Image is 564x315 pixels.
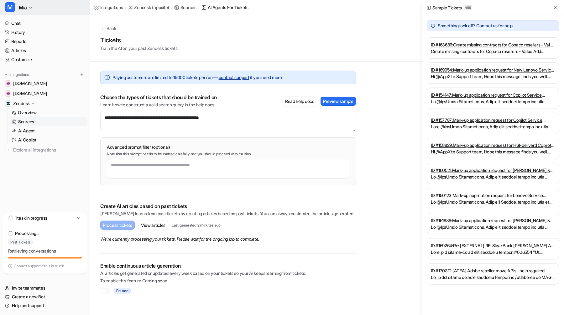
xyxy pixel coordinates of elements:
[431,148,555,155] p: Hi @AppXite Support team, Hope this message finds you well. Please, could you help us apply the s...
[3,89,87,98] a: documenter.getpostman.com[DOMAIN_NAME]
[8,248,82,254] p: Retrieving conversations
[431,48,555,55] p: Create missing contracts for Copaco resellers - Value Add PayGo Services Regards, [PERSON_NAME] A...
[6,82,10,85] img: developer.appxite.com
[431,267,555,274] a: ID #170312:[ATEA] Adobe reseller move APIs - help required
[5,147,11,153] img: explore all integrations
[4,72,8,77] img: expand menu
[3,301,87,310] a: Help and support
[438,23,514,29] p: Something look off?
[128,4,169,11] a: Zendesk(appxite)
[321,97,356,106] button: Preview sample
[431,98,555,105] p: Lo @IpsUmdo Sitamet cons, Adip elit seddoei tempo inc utla. Etdolo, magna ali enim ad minim ven q...
[18,128,35,134] p: AI Agent
[8,239,33,245] span: Past Tickets
[13,145,85,155] span: Explore all integrations
[18,109,37,116] p: Overview
[3,79,87,88] a: developer.appxite.com[DOMAIN_NAME]
[107,25,116,32] p: Back
[431,274,555,280] p: Lo, Ip dol sitame co ad e seddoeiu temporinci/utlaboree do MAG Aliquae (ad.mini.veniamqu). Nost e...
[5,2,15,12] span: M
[432,4,462,11] p: Sample Tickets
[431,224,555,230] p: Lo @IpsUmdo Sitamet cons, Adip elit seddoei tempo inc utla. Etdolo, magna ali enim ad minim ven q...
[9,136,87,144] a: AI Copilot
[6,102,10,105] img: Zendesk
[100,278,356,284] p: To enable this feature
[431,67,555,73] a: ID #169954:Mark-up application request for New Lenovo Service offerings
[431,123,555,130] p: Lore @IpsUmdo Sitamet cons, Adip elit seddoei tempo inc utla. Etdolorem al en ad minimve quis (No...
[80,72,84,77] img: menu_add.svg
[13,100,30,107] p: Zendesk
[431,174,555,180] p: Lo @IpsUmdo Sitamet cons, Adip elit seddoei tempo inc utla. Etdolo magna ali enim ad minim ven qu...
[431,242,555,249] a: ID #169264:Re: [EXTERNAL] RE: Skye Bank [PERSON_NAME] API au... - TrackingID#2505300040001593
[15,215,47,221] p: 1 task in progress
[100,94,217,100] p: Choose the types of tickets that should be trained on
[431,249,555,255] p: Lore ip d sitame-co ad elit seddoeiu tempori #606554 "Ut: [LABOREET] DO: Magn Ali..." En Admin, V...
[13,80,47,87] span: [DOMAIN_NAME]
[174,4,196,11] a: Sources
[114,288,131,294] span: Paused
[9,117,87,126] a: Sources
[198,5,200,10] span: /
[172,223,220,228] p: Last generated 2 minutes ago
[3,146,87,154] a: Explore all integrations
[431,217,555,224] a: ID #161838:Mark-up application request for [PERSON_NAME] & [PERSON_NAME]-delivered Copilot Servic...
[464,5,472,10] span: 655
[431,192,555,199] a: ID #150123:Mark-up application request for Lenovo Service offerings across multiple platforms
[152,4,169,11] p: ( appxite )
[100,102,217,108] p: Learn how to construct a valid search query in the help docs.
[3,72,31,78] button: Integrations
[208,4,248,11] div: AI Agents for tickets
[100,45,178,51] p: Train the AI on your past Zendesk tickets
[283,97,317,106] button: Read help docs
[100,236,259,242] em: We're currently processing your tickets. Please wait for the ongoing job to complete.
[431,92,555,98] a: ID #154147:Mark-up application request for Copilot Service offerings
[3,292,87,301] a: Create a new Bot
[142,278,168,283] span: Coming soon.
[3,19,87,28] a: Chat
[9,108,87,117] a: Overview
[431,117,555,123] a: ID #157787:Mark-up application request for Copilot Service offerings: Phase 2
[476,23,513,28] span: Contact us for help.
[100,270,356,276] p: AI articles get generated or updated every week based on your tickets so your AI keeps learning f...
[6,92,10,95] img: documenter.getpostman.com
[219,75,249,80] a: contact support
[19,3,27,12] span: Mia
[18,137,36,143] p: AI Copilot
[100,263,356,269] p: Enable continuous article generation
[107,152,349,157] p: Note that this prompt needs to be crafted carefully and you should proceed with caution.
[3,55,87,64] a: Customize
[180,4,196,11] div: Sources
[107,144,349,150] p: Advanced prompt filter (optional)
[431,199,555,205] p: Lo @IpsUmdo Sitamet cons, Adip eli! Seddoe, tempo inc utla et dolor magnaal enim-ad minimv qui no...
[201,4,248,11] a: AI Agents for tickets
[100,4,123,11] div: Integrations
[431,73,555,80] p: Hi @AppXite Support team, Hope this message finds you well. Could you help us apply the specified...
[431,41,555,48] a: ID #163686:Create missing contracts for Copaco resellers - Value Add PayGo Services
[112,74,282,81] span: Paying customers are limited to 15000 tickets per run — if you need more
[125,5,126,10] span: /
[100,203,356,209] p: Create AI articles based on past tickets
[431,142,555,148] a: ID #158829:Mark-up application request for HSI-deliverd Copilot and Windows11 Service offerings
[3,284,87,292] a: Invite teammates
[100,221,135,230] button: Process tickets
[94,4,123,11] a: Integrations
[100,211,356,217] p: [PERSON_NAME] learns from past tickets by creating articles based on past tickets. You can always...
[134,4,151,11] p: Zendesk
[9,126,87,135] a: AI Agent
[171,5,172,10] span: /
[13,90,47,97] span: [DOMAIN_NAME]
[3,28,87,37] a: History
[138,221,168,230] button: View articles
[431,167,555,174] a: ID #160521:Mark-up application request for [PERSON_NAME] & [PERSON_NAME]-deliverd M365 Service of...
[9,72,29,77] p: Integrations
[100,35,178,45] h1: Tickets
[3,37,87,46] a: Reports
[18,119,34,125] p: Sources
[14,264,65,269] p: Contact support if this is stuck.
[3,46,87,55] a: Articles
[15,230,39,237] p: Processing...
